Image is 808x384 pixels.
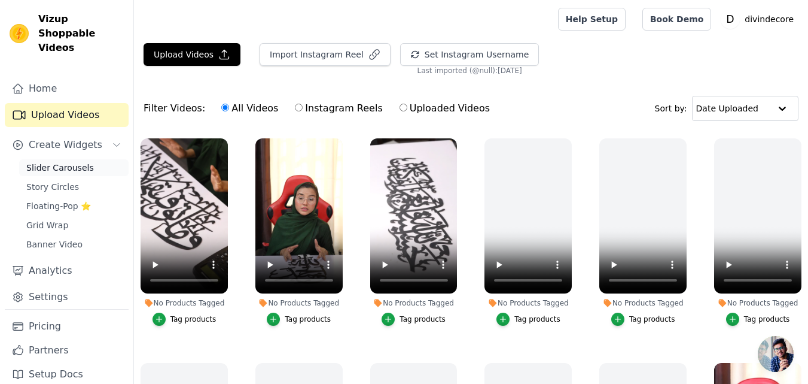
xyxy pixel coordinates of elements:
button: Import Instagram Reel [260,43,391,66]
button: D divindecore [721,8,798,30]
p: divindecore [740,8,798,30]
div: Sort by: [655,96,799,121]
a: Floating-Pop ⭐ [19,198,129,214]
input: All Videos [221,104,229,111]
button: Tag products [267,313,331,326]
div: Tag products [744,315,790,324]
a: Partners [5,338,129,362]
div: Filter Videos: [144,95,496,122]
label: Instagram Reels [294,101,383,116]
div: No Products Tagged [370,298,458,308]
a: Pricing [5,315,129,338]
a: Story Circles [19,179,129,195]
div: No Products Tagged [255,298,343,308]
span: Story Circles [26,181,79,193]
a: Home [5,77,129,101]
div: No Products Tagged [141,298,228,308]
div: Open chat [758,336,794,372]
input: Instagram Reels [295,104,303,111]
button: Tag products [726,313,790,326]
div: No Products Tagged [599,298,687,308]
span: Slider Carousels [26,162,94,174]
img: Vizup [10,24,29,43]
button: Create Widgets [5,133,129,157]
span: Floating-Pop ⭐ [26,200,91,212]
input: Uploaded Videos [400,104,407,111]
button: Upload Videos [144,43,240,66]
button: Tag products [496,313,560,326]
div: No Products Tagged [714,298,801,308]
a: Grid Wrap [19,217,129,234]
button: Tag products [382,313,446,326]
div: Tag products [285,315,331,324]
a: Analytics [5,259,129,283]
span: Last imported (@ null ): [DATE] [417,66,522,75]
div: Tag products [514,315,560,324]
div: Tag products [629,315,675,324]
button: Tag products [153,313,217,326]
button: Tag products [611,313,675,326]
span: Banner Video [26,238,83,250]
div: No Products Tagged [484,298,572,308]
span: Grid Wrap [26,219,68,231]
span: Create Widgets [29,138,102,152]
div: Tag products [400,315,446,324]
a: Settings [5,285,129,309]
button: Set Instagram Username [400,43,539,66]
label: All Videos [221,101,279,116]
a: Slider Carousels [19,159,129,176]
text: D [727,13,734,25]
a: Help Setup [558,8,626,31]
label: Uploaded Videos [399,101,490,116]
a: Banner Video [19,236,129,253]
a: Book Demo [642,8,711,31]
span: Vizup Shoppable Videos [38,12,124,55]
a: Upload Videos [5,103,129,127]
div: Tag products [170,315,217,324]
